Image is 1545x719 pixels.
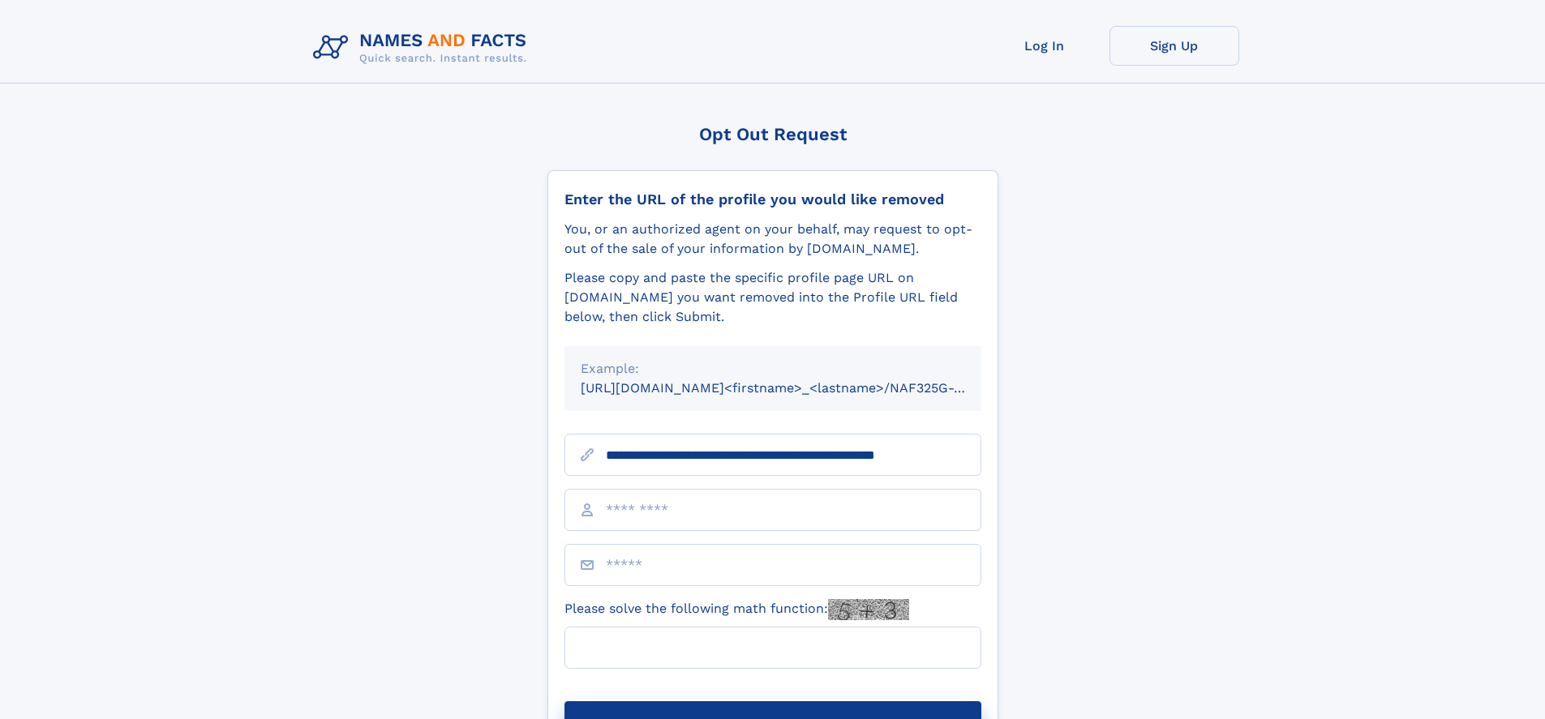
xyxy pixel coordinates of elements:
label: Please solve the following math function: [564,599,909,620]
div: Enter the URL of the profile you would like removed [564,190,981,208]
a: Sign Up [1109,26,1239,66]
small: [URL][DOMAIN_NAME]<firstname>_<lastname>/NAF325G-xxxxxxxx [581,380,1012,396]
div: Opt Out Request [547,124,998,144]
div: Example: [581,359,965,379]
div: Please copy and paste the specific profile page URL on [DOMAIN_NAME] you want removed into the Pr... [564,268,981,327]
div: You, or an authorized agent on your behalf, may request to opt-out of the sale of your informatio... [564,220,981,259]
a: Log In [980,26,1109,66]
img: Logo Names and Facts [307,26,540,70]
